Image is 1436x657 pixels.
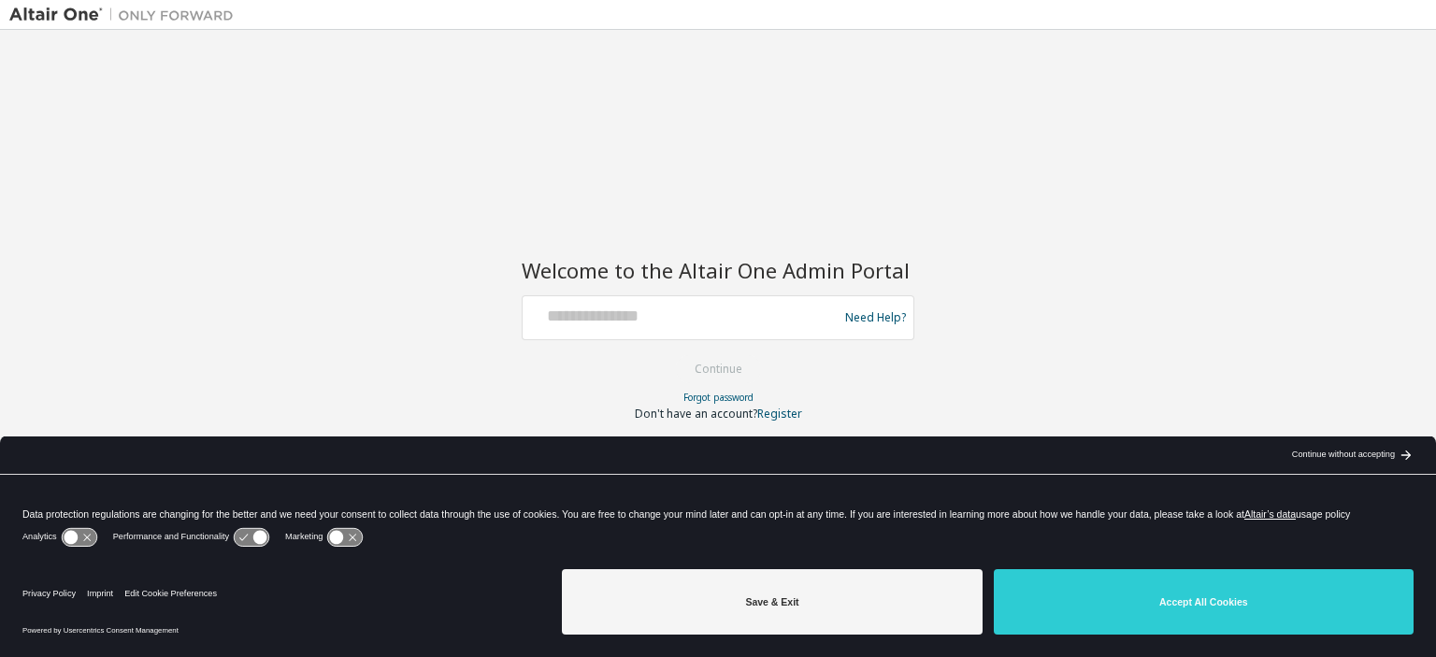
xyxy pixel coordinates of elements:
[683,391,754,404] a: Forgot password
[845,317,906,318] a: Need Help?
[635,406,757,421] span: Don't have an account?
[757,406,802,421] a: Register
[9,6,243,24] img: Altair One
[522,257,914,283] h2: Welcome to the Altair One Admin Portal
